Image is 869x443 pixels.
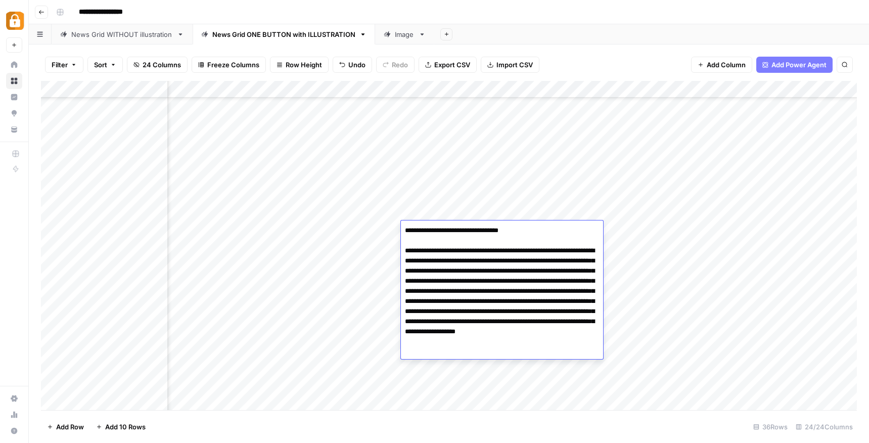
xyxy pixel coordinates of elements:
[94,60,107,70] span: Sort
[143,60,181,70] span: 24 Columns
[792,419,857,435] div: 24/24 Columns
[496,60,533,70] span: Import CSV
[270,57,329,73] button: Row Height
[6,390,22,407] a: Settings
[756,57,833,73] button: Add Power Agent
[212,29,355,39] div: News Grid ONE BUTTON with ILLUSTRATION
[6,57,22,73] a: Home
[376,57,415,73] button: Redo
[6,121,22,138] a: Your Data
[105,422,146,432] span: Add 10 Rows
[691,57,752,73] button: Add Column
[71,29,173,39] div: News Grid WITHOUT illustration
[6,12,24,30] img: Adzz Logo
[771,60,827,70] span: Add Power Agent
[87,57,123,73] button: Sort
[6,73,22,89] a: Browse
[56,422,84,432] span: Add Row
[193,24,375,45] a: News Grid ONE BUTTON with ILLUSTRATION
[348,60,365,70] span: Undo
[6,407,22,423] a: Usage
[286,60,322,70] span: Row Height
[481,57,539,73] button: Import CSV
[45,57,83,73] button: Filter
[90,419,152,435] button: Add 10 Rows
[6,105,22,121] a: Opportunities
[392,60,408,70] span: Redo
[749,419,792,435] div: 36 Rows
[6,423,22,439] button: Help + Support
[52,24,193,45] a: News Grid WITHOUT illustration
[419,57,477,73] button: Export CSV
[434,60,470,70] span: Export CSV
[333,57,372,73] button: Undo
[41,419,90,435] button: Add Row
[207,60,259,70] span: Freeze Columns
[395,29,415,39] div: Image
[6,89,22,105] a: Insights
[375,24,434,45] a: Image
[192,57,266,73] button: Freeze Columns
[127,57,188,73] button: 24 Columns
[707,60,746,70] span: Add Column
[6,8,22,33] button: Workspace: Adzz
[52,60,68,70] span: Filter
